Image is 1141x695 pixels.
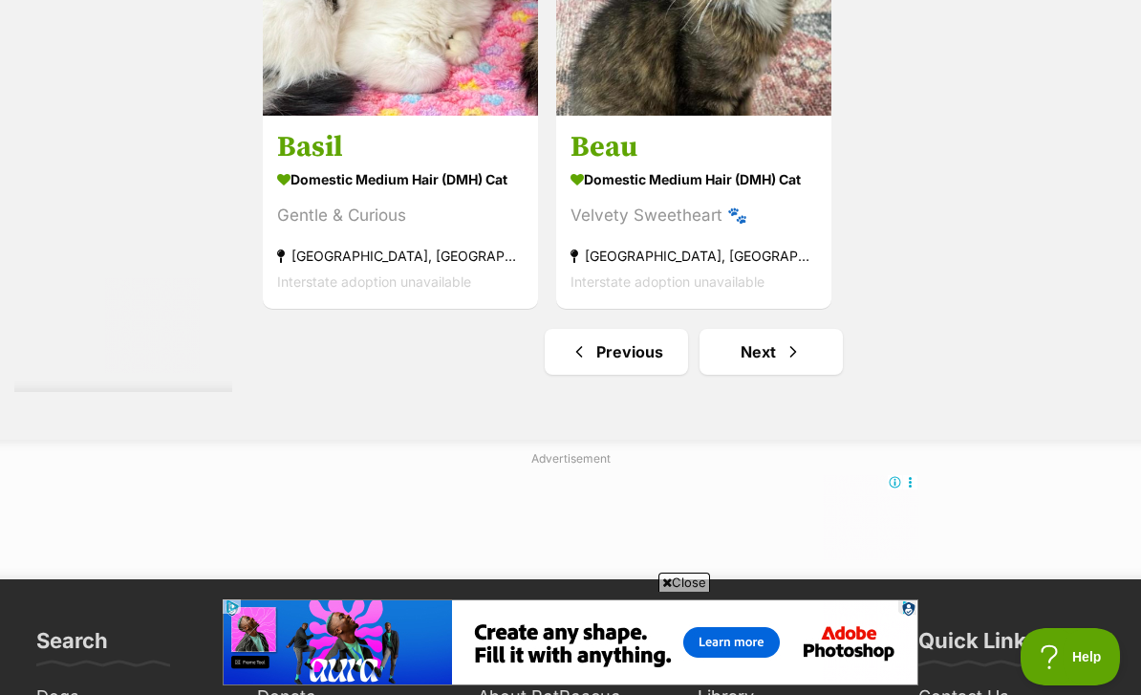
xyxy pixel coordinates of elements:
a: Basil Domestic Medium Hair (DMH) Cat Gentle & Curious [GEOGRAPHIC_DATA], [GEOGRAPHIC_DATA] Inters... [263,116,538,310]
iframe: Advertisement [223,599,918,685]
div: Velvety Sweetheart 🐾 [570,204,817,229]
div: Gentle & Curious [277,204,524,229]
h3: Quick Links [918,627,1038,665]
iframe: Help Scout Beacon - Open [1021,628,1122,685]
h3: Search [36,627,108,665]
nav: Pagination [261,329,1127,375]
span: Interstate adoption unavailable [277,274,471,291]
span: Close [658,573,710,592]
a: Previous page [545,329,688,375]
a: Next page [700,329,843,375]
span: Interstate adoption unavailable [570,274,764,291]
h3: Beau [570,130,817,166]
strong: [GEOGRAPHIC_DATA], [GEOGRAPHIC_DATA] [277,244,524,270]
strong: [GEOGRAPHIC_DATA], [GEOGRAPHIC_DATA] [570,244,817,270]
iframe: Advertisement [223,474,918,560]
a: Beau Domestic Medium Hair (DMH) Cat Velvety Sweetheart 🐾 [GEOGRAPHIC_DATA], [GEOGRAPHIC_DATA] Int... [556,116,831,310]
h3: Basil [277,130,524,166]
strong: Domestic Medium Hair (DMH) Cat [277,166,524,194]
strong: Domestic Medium Hair (DMH) Cat [570,166,817,194]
